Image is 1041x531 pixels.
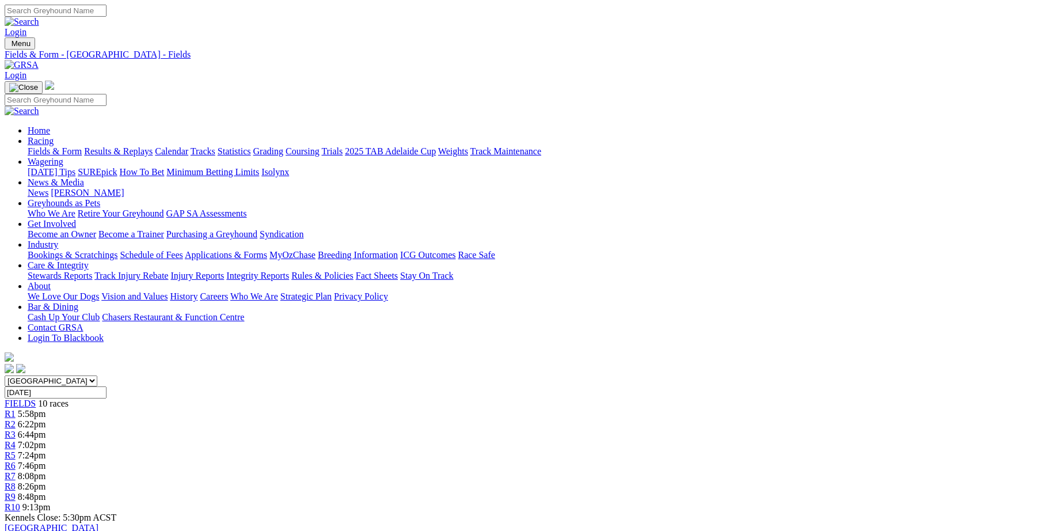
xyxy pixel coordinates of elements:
a: News & Media [28,177,84,187]
a: Coursing [286,146,320,156]
a: Get Involved [28,219,76,229]
a: We Love Our Dogs [28,291,99,301]
span: 10 races [38,399,69,408]
div: Wagering [28,167,1036,177]
span: 9:13pm [22,502,51,512]
a: Integrity Reports [226,271,289,280]
span: R3 [5,430,16,439]
a: Chasers Restaurant & Function Centre [102,312,244,322]
a: Trials [321,146,343,156]
input: Select date [5,386,107,399]
a: Vision and Values [101,291,168,301]
span: R8 [5,481,16,491]
span: R2 [5,419,16,429]
a: ICG Outcomes [400,250,455,260]
a: Weights [438,146,468,156]
a: Isolynx [261,167,289,177]
a: Stewards Reports [28,271,92,280]
a: About [28,281,51,291]
span: 8:48pm [18,492,46,502]
a: Statistics [218,146,251,156]
a: Who We Are [28,208,75,218]
a: Breeding Information [318,250,398,260]
a: Home [28,126,50,135]
a: Track Maintenance [470,146,541,156]
div: Care & Integrity [28,271,1036,281]
a: GAP SA Assessments [166,208,247,218]
a: Calendar [155,146,188,156]
a: Schedule of Fees [120,250,183,260]
div: Racing [28,146,1036,157]
span: 7:24pm [18,450,46,460]
a: Purchasing a Greyhound [166,229,257,239]
span: Kennels Close: 5:30pm ACST [5,513,116,522]
a: [PERSON_NAME] [51,188,124,198]
a: R4 [5,440,16,450]
span: Menu [12,39,31,48]
a: Syndication [260,229,303,239]
a: Race Safe [458,250,495,260]
a: Track Injury Rebate [94,271,168,280]
img: logo-grsa-white.png [45,81,54,90]
a: Grading [253,146,283,156]
a: 2025 TAB Adelaide Cup [345,146,436,156]
img: GRSA [5,60,39,70]
a: Strategic Plan [280,291,332,301]
a: Minimum Betting Limits [166,167,259,177]
a: Injury Reports [170,271,224,280]
img: Search [5,17,39,27]
span: 8:26pm [18,481,46,491]
a: Tracks [191,146,215,156]
a: Greyhounds as Pets [28,198,100,208]
a: MyOzChase [269,250,316,260]
a: R5 [5,450,16,460]
span: R1 [5,409,16,419]
a: Results & Replays [84,146,153,156]
a: Login [5,27,26,37]
a: Become an Owner [28,229,96,239]
a: Rules & Policies [291,271,354,280]
img: Search [5,106,39,116]
a: How To Bet [120,167,165,177]
a: Racing [28,136,54,146]
input: Search [5,94,107,106]
a: Privacy Policy [334,291,388,301]
a: Fact Sheets [356,271,398,280]
a: R6 [5,461,16,471]
a: Retire Your Greyhound [78,208,164,218]
div: Bar & Dining [28,312,1036,323]
div: News & Media [28,188,1036,198]
button: Toggle navigation [5,37,35,50]
a: Login [5,70,26,80]
a: R9 [5,492,16,502]
div: Industry [28,250,1036,260]
a: Fields & Form - [GEOGRAPHIC_DATA] - Fields [5,50,1036,60]
a: Contact GRSA [28,323,83,332]
a: FIELDS [5,399,36,408]
input: Search [5,5,107,17]
a: Care & Integrity [28,260,89,270]
button: Toggle navigation [5,81,43,94]
a: Bookings & Scratchings [28,250,117,260]
a: News [28,188,48,198]
div: Get Involved [28,229,1036,240]
a: Who We Are [230,291,278,301]
img: Close [9,83,38,92]
a: Cash Up Your Club [28,312,100,322]
a: [DATE] Tips [28,167,75,177]
a: Stay On Track [400,271,453,280]
div: About [28,291,1036,302]
img: logo-grsa-white.png [5,352,14,362]
span: 8:08pm [18,471,46,481]
a: Fields & Form [28,146,82,156]
a: R7 [5,471,16,481]
a: Become a Trainer [98,229,164,239]
span: 7:02pm [18,440,46,450]
span: 6:44pm [18,430,46,439]
a: Industry [28,240,58,249]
